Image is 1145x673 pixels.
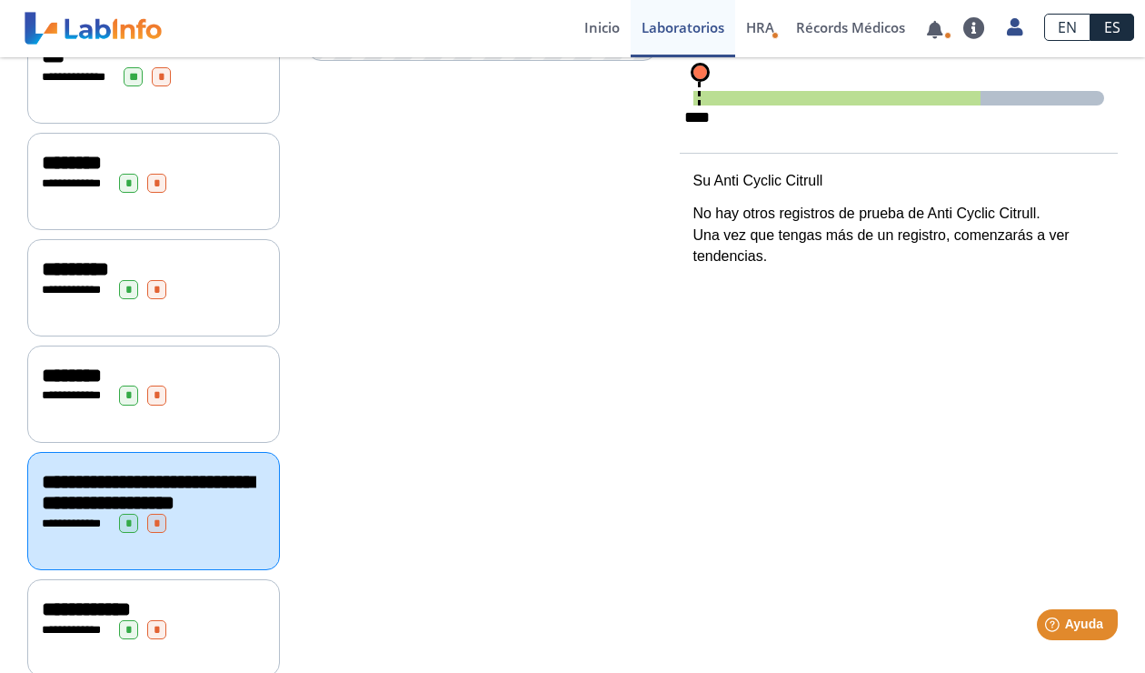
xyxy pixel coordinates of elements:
p: No hay otros registros de prueba de Anti Cyclic Citrull. Una vez que tengas más de un registro, c... [693,203,1105,268]
p: Su Anti Cyclic Citrull [693,170,1105,192]
a: ES [1090,14,1134,41]
iframe: Help widget launcher [983,602,1125,653]
span: HRA [746,18,774,36]
a: EN [1044,14,1090,41]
